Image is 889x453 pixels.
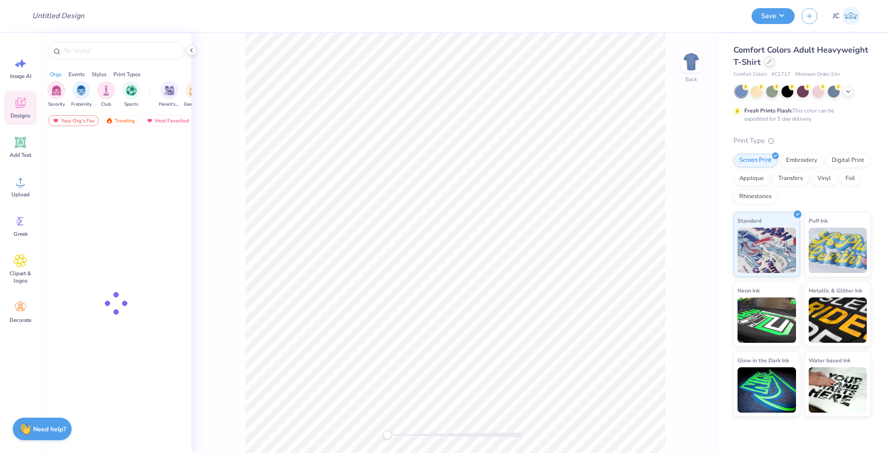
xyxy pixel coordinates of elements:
strong: Need help? [33,425,66,434]
span: Club [101,101,111,108]
span: Image AI [10,73,31,80]
div: Print Types [113,70,141,78]
div: filter for Sports [122,81,140,108]
div: Your Org's Fav [48,115,99,126]
span: Comfort Colors [733,71,767,78]
button: filter button [97,81,115,108]
div: filter for Game Day [184,81,205,108]
button: filter button [184,81,205,108]
img: Fraternity Image [76,85,86,96]
img: Sports Image [126,85,137,96]
span: Fraternity [71,101,92,108]
div: Foil [840,172,861,185]
img: trending.gif [106,117,113,124]
button: filter button [159,81,180,108]
img: Jan Carlo Bernardo [842,7,860,25]
div: Trending [102,115,139,126]
div: filter for Club [97,81,115,108]
div: Accessibility label [383,430,392,439]
input: Try "Alpha" [63,46,179,55]
div: filter for Sorority [47,81,65,108]
span: Metallic & Glitter Ink [809,286,862,295]
img: most_fav.gif [52,117,59,124]
img: Standard [738,228,796,273]
span: JC [833,11,840,21]
button: filter button [122,81,140,108]
img: Club Image [101,85,111,96]
div: Back [685,75,697,83]
span: Neon Ink [738,286,760,295]
div: This color can be expedited for 5 day delivery. [744,107,856,123]
span: # C1717 [772,71,791,78]
span: Standard [738,216,762,225]
button: filter button [71,81,92,108]
span: Greek [14,230,28,238]
span: Decorate [10,317,31,324]
button: Save [752,8,795,24]
div: filter for Fraternity [71,81,92,108]
img: Sorority Image [51,85,62,96]
span: Sports [124,101,138,108]
span: Game Day [184,101,205,108]
img: Parent's Weekend Image [164,85,175,96]
img: Neon Ink [738,297,796,343]
img: Puff Ink [809,228,867,273]
span: Water based Ink [809,356,850,365]
div: Most Favorited [142,115,193,126]
div: Applique [733,172,770,185]
strong: Fresh Prints Flash: [744,107,792,114]
div: Styles [92,70,107,78]
span: Comfort Colors Adult Heavyweight T-Shirt [733,44,868,68]
span: Minimum Order: 24 + [795,71,840,78]
div: Rhinestones [733,190,777,204]
span: Add Text [10,151,31,159]
img: Glow in the Dark Ink [738,367,796,413]
div: filter for Parent's Weekend [159,81,180,108]
div: Digital Print [826,154,870,167]
span: Clipart & logos [5,270,35,284]
div: Embroidery [780,154,823,167]
img: Water based Ink [809,367,867,413]
span: Glow in the Dark Ink [738,356,789,365]
img: Game Day Image [189,85,200,96]
span: Puff Ink [809,216,828,225]
div: Orgs [50,70,62,78]
span: Parent's Weekend [159,101,180,108]
input: Untitled Design [25,7,92,25]
img: Back [682,53,700,71]
a: JC [829,7,864,25]
div: Vinyl [811,172,837,185]
div: Print Type [733,136,871,146]
img: most_fav.gif [146,117,153,124]
button: filter button [47,81,65,108]
div: Screen Print [733,154,777,167]
img: Metallic & Glitter Ink [809,297,867,343]
span: Designs [10,112,30,119]
span: Upload [11,191,29,198]
span: Sorority [48,101,65,108]
div: Transfers [772,172,809,185]
div: Events [68,70,85,78]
